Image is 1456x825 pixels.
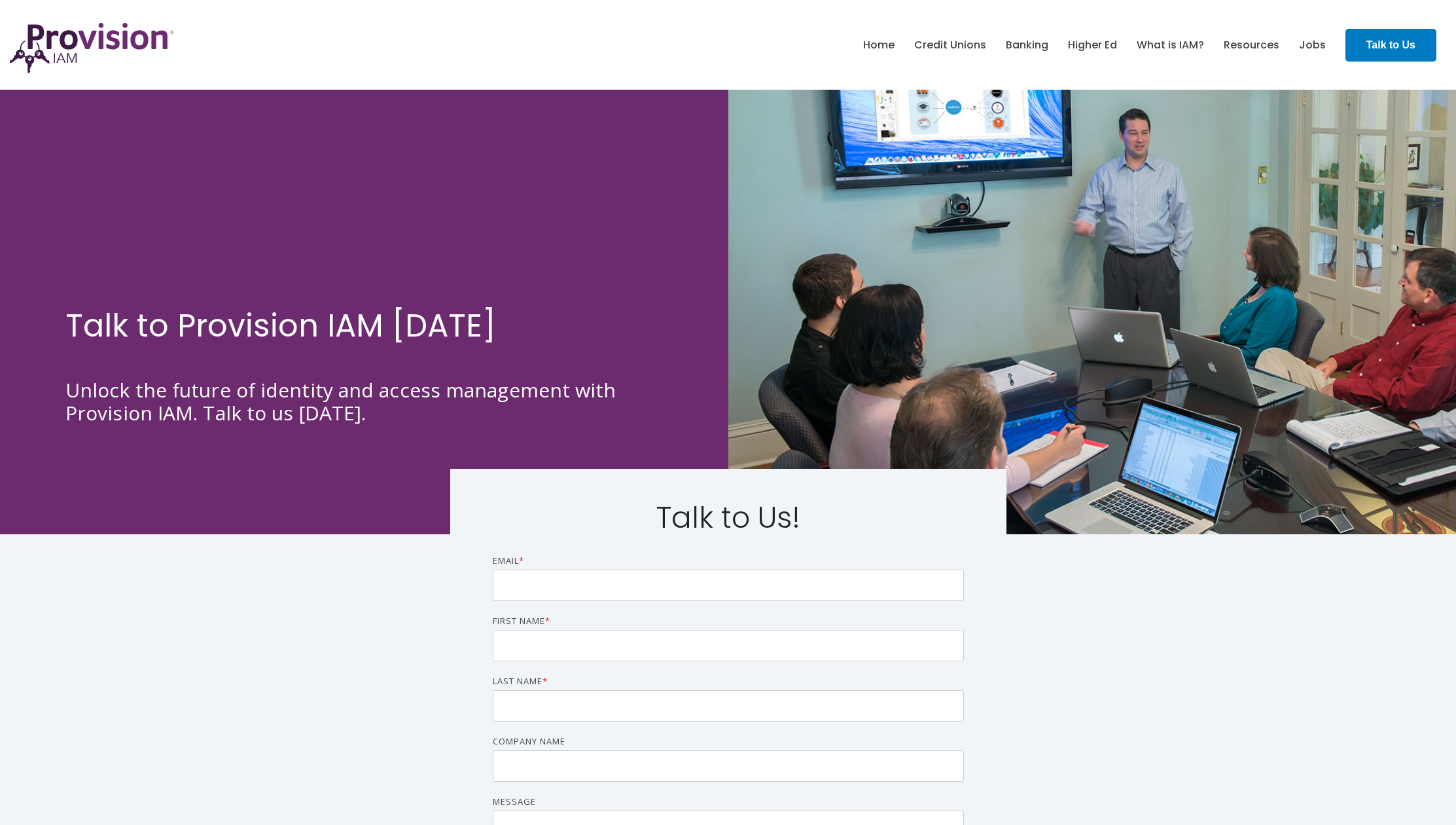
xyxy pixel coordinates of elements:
span: Message [493,796,536,807]
strong: Talk to Us [1366,39,1415,50]
a: Credit Unions [914,34,986,56]
img: ProvisionIAM-Logo-Purple [10,23,173,73]
a: Home [863,34,895,56]
a: Resources [1224,34,1279,56]
a: Talk to Us [1345,29,1436,62]
span: Unlock the future of identity and access management with Provision IAM. Talk to us [DATE]. [65,376,616,426]
span: Last name [493,675,542,687]
h2: Talk to Us! [493,502,964,534]
a: What is IAM? [1137,34,1204,56]
nav: menu [853,24,1336,66]
span: Email [493,555,519,566]
a: Banking [1006,34,1048,56]
a: Higher Ed [1068,34,1117,56]
span: Company name [493,735,565,747]
span: Talk to Provision IAM [DATE] [65,304,496,348]
a: Jobs [1299,34,1326,56]
span: First name [493,615,545,627]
